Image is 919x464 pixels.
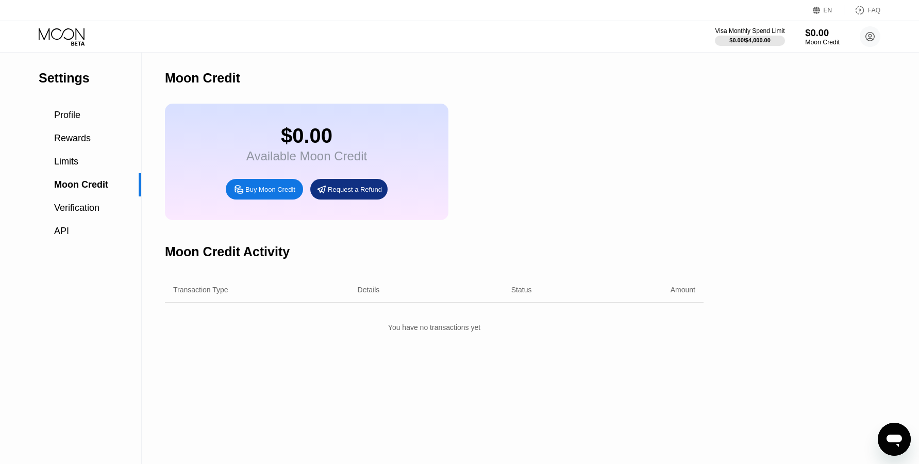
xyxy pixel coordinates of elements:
[54,203,99,213] span: Verification
[246,124,367,147] div: $0.00
[165,244,290,259] div: Moon Credit Activity
[165,318,704,337] div: You have no transactions yet
[729,37,771,43] div: $0.00 / $4,000.00
[715,27,784,46] div: Visa Monthly Spend Limit$0.00/$4,000.00
[165,71,240,86] div: Moon Credit
[805,27,840,46] div: $0.00Moon Credit
[54,133,91,143] span: Rewards
[805,39,840,46] div: Moon Credit
[813,5,844,15] div: EN
[173,286,228,294] div: Transaction Type
[824,7,832,14] div: EN
[715,27,784,35] div: Visa Monthly Spend Limit
[54,110,80,120] span: Profile
[54,156,78,167] span: Limits
[868,7,880,14] div: FAQ
[39,71,141,86] div: Settings
[226,179,303,200] div: Buy Moon Credit
[54,179,108,190] span: Moon Credit
[358,286,380,294] div: Details
[310,179,388,200] div: Request a Refund
[511,286,532,294] div: Status
[54,226,69,236] span: API
[844,5,880,15] div: FAQ
[878,423,911,456] iframe: 启动消息传送窗口的按钮
[328,185,382,194] div: Request a Refund
[671,286,695,294] div: Amount
[245,185,295,194] div: Buy Moon Credit
[805,27,840,38] div: $0.00
[246,149,367,163] div: Available Moon Credit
